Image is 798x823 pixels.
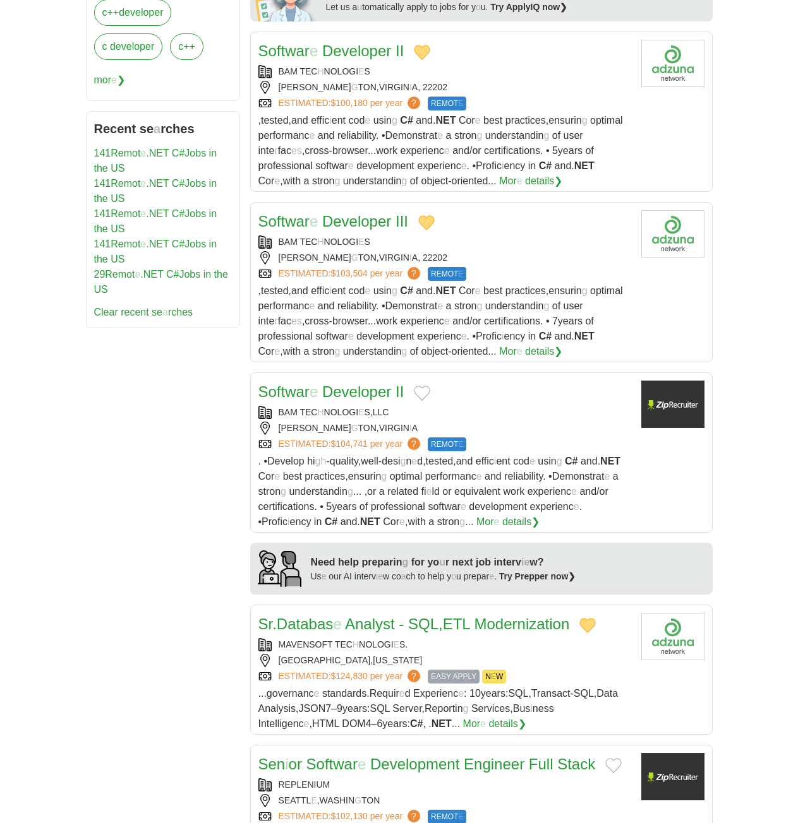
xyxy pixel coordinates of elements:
readpronunciation-span: i [502,160,504,171]
readpronunciation-word: Modernization [475,615,570,632]
readpronunciation-word: year [385,439,402,449]
readpronunciation-span: inte [258,145,275,156]
readpronunciation-word: ESTIMATED [279,98,329,108]
readpronunciation-span: e [333,615,341,632]
readpronunciation-word: C [172,208,179,219]
readpronunciation-span: . • 5 [540,145,558,156]
readpronunciation-span: cod [348,115,365,126]
readpronunciation-word: c [102,41,107,52]
readpronunciation-word: Try [490,2,504,12]
readpronunciation-span: se [152,307,162,317]
readpronunciation-span: rches [168,307,193,317]
readpronunciation-span: , [280,175,282,186]
a: 141Remote.NET C#Jobs in the US [94,148,217,174]
readpronunciation-span: ❯ [117,74,125,85]
readpronunciation-span: S [364,66,370,76]
readpronunciation-span: e [274,175,280,186]
readpronunciation-word: in [209,148,217,158]
readpronunciation-word: II [396,42,404,59]
readpronunciation-word: cross-browser [305,145,368,156]
readpronunciation-word: optimal [590,115,623,126]
readpronunciation-span: e [365,115,370,126]
readpronunciation-span: 141 [94,148,111,158]
button: Add to favorite jobs [605,758,622,773]
readpronunciation-span: e [140,239,146,249]
readpronunciation-span: ency [504,160,526,171]
readpronunciation-word: best [483,115,502,126]
readpronunciation-span: e [140,178,146,189]
a: ESTIMATED:$100,180 per year ? [279,97,423,110]
readpronunciation-span: e [140,148,146,158]
readpronunciation-word: tested [261,115,289,126]
readpronunciation-span: g [392,115,397,126]
readpronunciation-span: softwar [315,160,348,171]
readpronunciation-span: Remot [111,148,140,158]
readpronunciation-span: . • [467,160,476,171]
readpronunciation-word: details [525,346,554,357]
readpronunciation-span: # [179,178,184,189]
readpronunciation-span: H [317,66,323,76]
readpronunciation-word: apply [406,2,427,12]
a: 141Remote.NET C#Jobs in the US [94,208,217,234]
readpronunciation-word: Try [499,571,512,581]
readpronunciation-span: : [329,439,331,449]
readpronunciation-word: and [452,145,469,156]
readpronunciation-word: ETL [443,615,470,632]
readpronunciation-span: TEC [299,66,317,76]
readpronunciation-span: tomatically [362,2,404,12]
readpronunciation-word: Recent [94,122,136,136]
a: ESTIMATED:$124,830 per year ? [279,670,423,684]
readpronunciation-word: Stack [557,755,595,773]
readpronunciation-span: Sen [258,755,286,773]
readpronunciation-word: Jobs [184,208,206,219]
readpronunciation-span: e [310,42,318,59]
button: Add to favorite jobs [414,386,430,401]
readpronunciation-word: Jobs [179,269,200,280]
readpronunciation-span: e [461,160,467,171]
readpronunciation-span: experienc [400,145,444,156]
readpronunciation-span: usin [373,115,392,126]
readpronunciation-word: NET [149,178,169,189]
readpronunciation-span: Softwar [258,383,310,400]
readpronunciation-word: ESTIMATED [279,439,329,449]
readpronunciation-word: and [416,115,433,126]
a: More details❯ [476,514,540,530]
readpronunciation-span: # [179,148,184,158]
readpronunciation-word: in [203,269,211,280]
readpronunciation-span: NOLOGI [324,66,358,76]
readpronunciation-word: C [172,239,179,249]
readpronunciation-word: user [564,130,583,141]
readpronunciation-word: with [283,175,301,186]
readpronunciation-span: experienc [417,160,461,171]
a: More details❯ [499,344,562,359]
button: Add to favorite jobs [414,45,430,60]
a: 141Remote.NET C#Jobs in the US [94,178,217,204]
span: ? [408,267,420,280]
readpronunciation-span: u [357,2,362,12]
readpronunciation-span: e [444,145,450,156]
readpronunciation-span: Demonstrat [385,130,438,141]
readpronunciation-span: . [486,2,488,12]
readpronunciation-span: G [351,82,358,92]
span: ? [408,437,420,450]
a: Software Developer III [258,213,409,230]
readpronunciation-word: Full [529,755,553,773]
readpronunciation-word: Jobs [184,178,206,189]
readpronunciation-word: US [111,254,124,264]
button: Add to favorite jobs [579,618,596,633]
readpronunciation-word: in [209,239,217,249]
readpronunciation-word: per [370,98,383,108]
span: $104,741 [330,439,367,449]
readpronunciation-word: C [172,178,179,189]
readpronunciation-span: # [408,115,413,126]
readpronunciation-word: c [178,41,183,52]
readpronunciation-word: Developer [322,42,391,59]
readpronunciation-word: ESTIMATED [279,671,329,681]
readpronunciation-span: . [146,208,148,219]
readpronunciation-span: e [310,213,318,230]
readpronunciation-word: and [555,160,572,171]
readpronunciation-span: TON [358,82,377,92]
readpronunciation-span: 29 [94,269,106,280]
readpronunciation-span: performanc [258,130,310,141]
button: Add to favorite jobs [418,215,435,230]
